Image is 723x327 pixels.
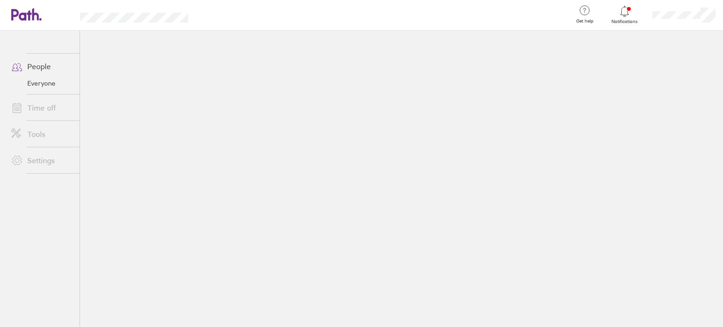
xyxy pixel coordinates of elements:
a: People [4,57,80,76]
a: Everyone [4,76,80,91]
a: Notifications [610,5,640,24]
a: Tools [4,125,80,144]
a: Time off [4,98,80,117]
span: Get help [570,18,600,24]
span: Notifications [610,19,640,24]
a: Settings [4,151,80,170]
